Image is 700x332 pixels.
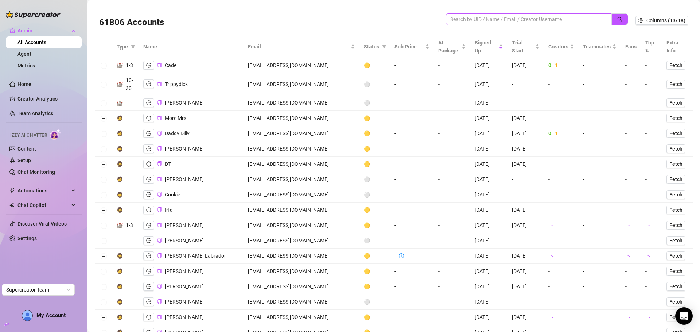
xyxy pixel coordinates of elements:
[666,297,685,306] button: Fetch
[434,157,470,172] td: -
[17,221,67,227] a: Discover Viral Videos
[157,161,162,166] span: copy
[117,160,123,168] div: 🧔
[669,115,682,121] span: Fetch
[146,161,151,167] span: logout
[641,172,662,187] td: -
[157,253,162,258] span: copy
[621,187,641,203] td: -
[117,206,123,214] div: 🧔
[390,157,434,172] td: -
[434,172,470,187] td: -
[17,235,37,241] a: Settings
[669,207,682,213] span: Fetch
[390,111,434,126] td: -
[666,175,685,184] button: Fetch
[157,116,162,121] button: Copy Account UID
[50,129,61,140] img: AI Chatter
[666,144,685,153] button: Fetch
[101,315,106,321] button: Expand row
[450,15,602,23] input: Search by UID / Name / Email / Creator Username
[662,36,693,58] th: Extra Info
[669,130,682,136] span: Fetch
[17,169,55,175] a: Chat Monitoring
[364,146,370,152] span: 🟡
[157,177,162,182] button: Copy Account UID
[117,221,123,229] div: 🏰
[143,114,154,122] button: logout
[583,100,584,106] span: -
[641,73,662,95] td: -
[434,36,470,58] th: AI Package
[641,111,662,126] td: -
[143,175,154,184] button: logout
[143,98,154,107] button: logout
[157,177,162,181] span: copy
[9,188,15,194] span: thunderbolt
[583,43,611,51] span: Teammates
[157,238,162,243] button: Copy Account UID
[666,206,685,214] button: Fetch
[146,116,151,121] span: logout
[544,36,579,58] th: Creators
[635,16,688,25] button: Columns (13/18)
[143,160,154,168] button: logout
[157,223,162,228] button: Copy Account UID
[507,172,544,187] td: -
[641,36,662,58] th: Top %
[157,299,162,305] button: Copy Account UID
[470,157,507,172] td: [DATE]
[434,126,470,141] td: -
[157,131,162,136] span: copy
[669,146,682,152] span: Fetch
[544,95,579,111] td: -
[157,161,162,167] button: Copy Account UID
[101,162,106,168] button: Expand row
[244,111,359,126] td: [EMAIL_ADDRESS][DOMAIN_NAME]
[101,82,106,87] button: Expand row
[507,95,544,111] td: -
[470,187,507,203] td: [DATE]
[117,282,123,290] div: 🧔
[507,73,544,95] td: -
[146,284,151,289] span: logout
[157,63,162,68] button: Copy Account UID
[507,58,544,73] td: [DATE]
[390,203,434,218] td: -
[669,62,682,68] span: Fetch
[507,141,544,157] td: [DATE]
[165,115,186,121] span: More Mrs
[146,177,151,182] span: logout
[157,284,162,289] button: Copy Account UID
[390,187,434,203] td: -
[244,126,359,141] td: [EMAIL_ADDRESS][DOMAIN_NAME]
[146,315,151,320] span: logout
[146,269,151,274] span: logout
[157,253,162,259] button: Copy Account UID
[157,81,162,87] button: Copy Account UID
[512,39,534,55] span: Trial Start
[507,126,544,141] td: [DATE]
[117,129,123,137] div: 🧔
[470,36,507,58] th: Signed Up
[548,62,551,68] span: 0
[165,146,204,152] span: [PERSON_NAME]
[157,315,162,319] span: copy
[669,238,682,243] span: Fetch
[165,161,171,167] span: DT
[101,101,106,106] button: Expand row
[364,81,370,87] span: ⚪
[99,17,164,28] h3: 61806 Accounts
[157,192,162,198] button: Copy Account UID
[507,111,544,126] td: [DATE]
[364,100,370,106] span: ⚪
[244,95,359,111] td: [EMAIL_ADDRESS][DOMAIN_NAME]
[641,141,662,157] td: -
[579,36,621,58] th: Teammates
[669,222,682,228] span: Fetch
[117,114,123,122] div: 🧔
[143,251,154,260] button: logout
[165,192,180,198] span: Cookie
[146,238,151,243] span: logout
[6,284,70,295] span: Supercreator Team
